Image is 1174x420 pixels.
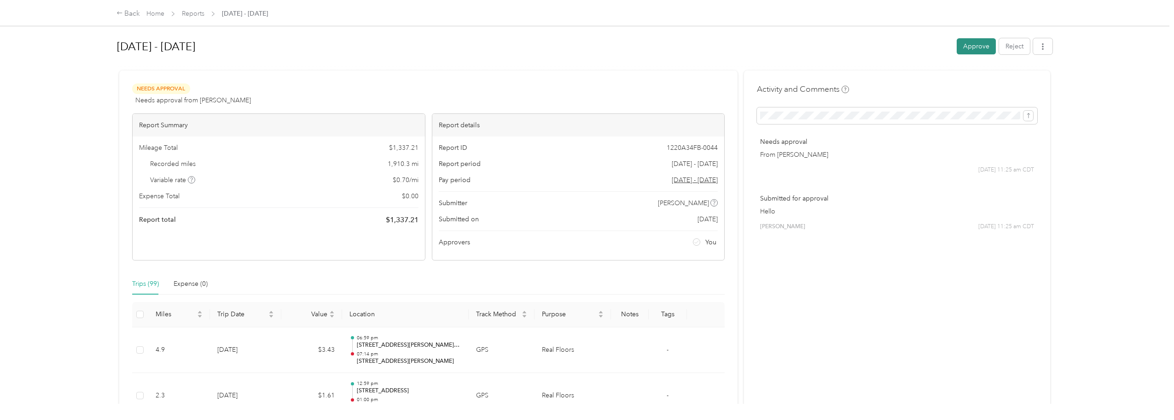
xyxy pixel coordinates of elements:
[667,391,668,399] span: -
[357,403,461,411] p: [STREET_ADDRESS][PERSON_NAME]
[439,175,471,185] span: Pay period
[329,309,335,315] span: caret-up
[476,310,520,318] span: Track Method
[522,314,527,319] span: caret-down
[386,214,418,225] span: $ 1,337.21
[649,302,687,327] th: Tags
[999,38,1030,54] button: Reject
[535,327,610,373] td: Real Floors
[978,223,1034,231] span: [DATE] 11:25 am CDT
[522,309,527,315] span: caret-up
[672,175,718,185] span: Go to pay period
[132,279,159,289] div: Trips (99)
[357,357,461,366] p: [STREET_ADDRESS][PERSON_NAME]
[357,335,461,341] p: 06:59 pm
[156,310,195,318] span: Miles
[439,198,467,208] span: Submitter
[388,159,418,169] span: 1,910.3 mi
[139,143,178,153] span: Mileage Total
[281,373,342,419] td: $1.61
[535,373,610,419] td: Real Floors
[210,302,281,327] th: Trip Date
[139,215,176,225] span: Report total
[393,175,418,185] span: $ 0.70 / mi
[329,314,335,319] span: caret-down
[760,150,1034,160] p: From [PERSON_NAME]
[1122,368,1174,420] iframe: Everlance-gr Chat Button Frame
[148,302,210,327] th: Miles
[357,387,461,395] p: [STREET_ADDRESS]
[611,302,649,327] th: Notes
[672,159,718,169] span: [DATE] - [DATE]
[542,310,596,318] span: Purpose
[357,380,461,387] p: 12:59 pm
[135,95,251,105] span: Needs approval from [PERSON_NAME]
[268,309,274,315] span: caret-up
[148,327,210,373] td: 4.9
[150,175,195,185] span: Variable rate
[342,302,469,327] th: Location
[357,351,461,357] p: 07:14 pm
[439,237,470,247] span: Approvers
[439,214,479,224] span: Submitted on
[289,310,327,318] span: Value
[667,143,718,153] span: 1220A34FB-0044
[760,223,805,231] span: [PERSON_NAME]
[439,143,467,153] span: Report ID
[133,114,425,136] div: Report Summary
[146,10,164,18] a: Home
[116,8,140,19] div: Back
[957,38,996,54] button: Approve
[705,237,716,247] span: You
[210,373,281,419] td: [DATE]
[697,214,718,224] span: [DATE]
[469,373,535,419] td: GPS
[222,9,268,18] span: [DATE] - [DATE]
[535,302,610,327] th: Purpose
[469,327,535,373] td: GPS
[439,159,481,169] span: Report period
[139,191,180,201] span: Expense Total
[598,314,604,319] span: caret-down
[210,327,281,373] td: [DATE]
[402,191,418,201] span: $ 0.00
[281,327,342,373] td: $3.43
[357,396,461,403] p: 01:00 pm
[757,83,849,95] h4: Activity and Comments
[469,302,535,327] th: Track Method
[281,302,342,327] th: Value
[217,310,266,318] span: Trip Date
[978,166,1034,174] span: [DATE] 11:25 am CDT
[174,279,208,289] div: Expense (0)
[148,373,210,419] td: 2.3
[760,194,1034,203] p: Submitted for approval
[432,114,725,136] div: Report details
[658,198,709,208] span: [PERSON_NAME]
[197,309,203,315] span: caret-up
[150,159,196,169] span: Recorded miles
[197,314,203,319] span: caret-down
[268,314,274,319] span: caret-down
[182,10,204,18] a: Reports
[760,137,1034,147] p: Needs approval
[760,207,1034,216] p: Hello
[667,346,668,354] span: -
[132,83,190,94] span: Needs Approval
[117,35,951,58] h1: Aug 1 - 31, 2025
[357,341,461,349] p: [STREET_ADDRESS][PERSON_NAME][US_STATE]
[389,143,418,153] span: $ 1,337.21
[598,309,604,315] span: caret-up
